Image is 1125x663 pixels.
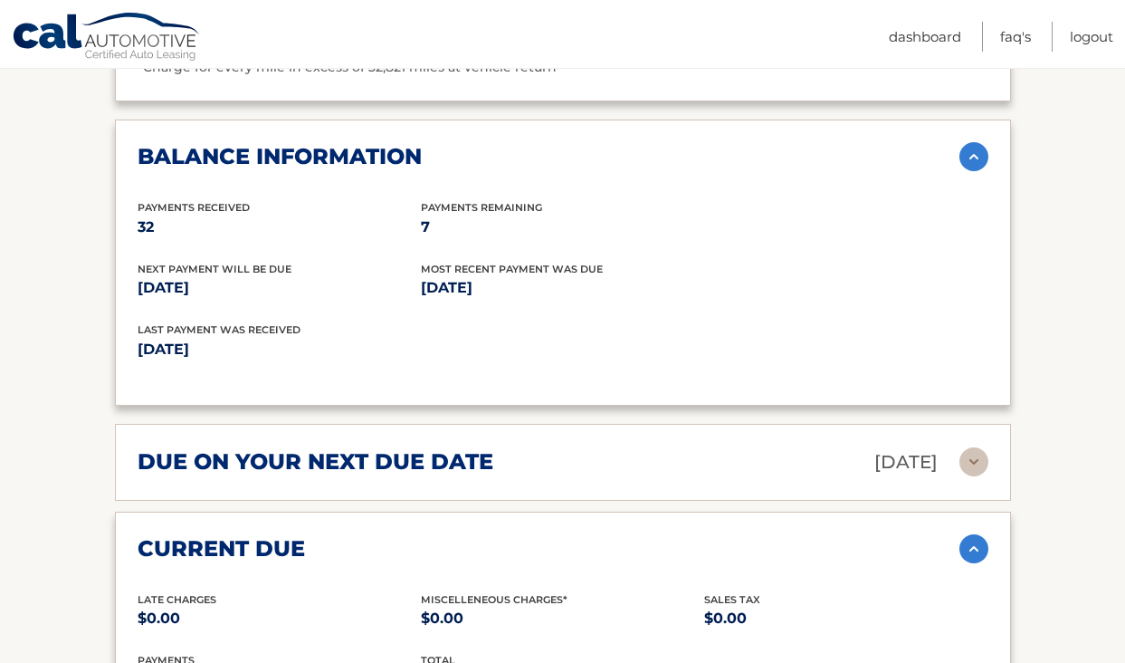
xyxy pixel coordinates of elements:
[138,215,421,240] p: 32
[138,201,250,214] span: Payments Received
[1070,22,1113,52] a: Logout
[421,593,567,606] span: Miscelleneous Charges*
[421,201,542,214] span: Payments Remaining
[704,593,760,606] span: Sales Tax
[1000,22,1031,52] a: FAQ's
[138,337,563,362] p: [DATE]
[138,535,305,562] h2: current due
[138,263,291,275] span: Next Payment will be due
[889,22,961,52] a: Dashboard
[959,142,988,171] img: accordion-active.svg
[421,263,603,275] span: Most Recent Payment Was Due
[138,323,300,336] span: Last Payment was received
[138,606,421,631] p: $0.00
[421,275,704,301] p: [DATE]
[704,606,987,631] p: $0.00
[138,448,493,476] h2: due on your next due date
[421,215,704,240] p: 7
[959,447,988,476] img: accordion-rest.svg
[874,447,938,478] p: [DATE]
[138,275,421,301] p: [DATE]
[959,534,988,563] img: accordion-active.svg
[138,593,216,606] span: Late Charges
[138,143,422,170] h2: balance information
[12,12,202,64] a: Cal Automotive
[421,606,704,631] p: $0.00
